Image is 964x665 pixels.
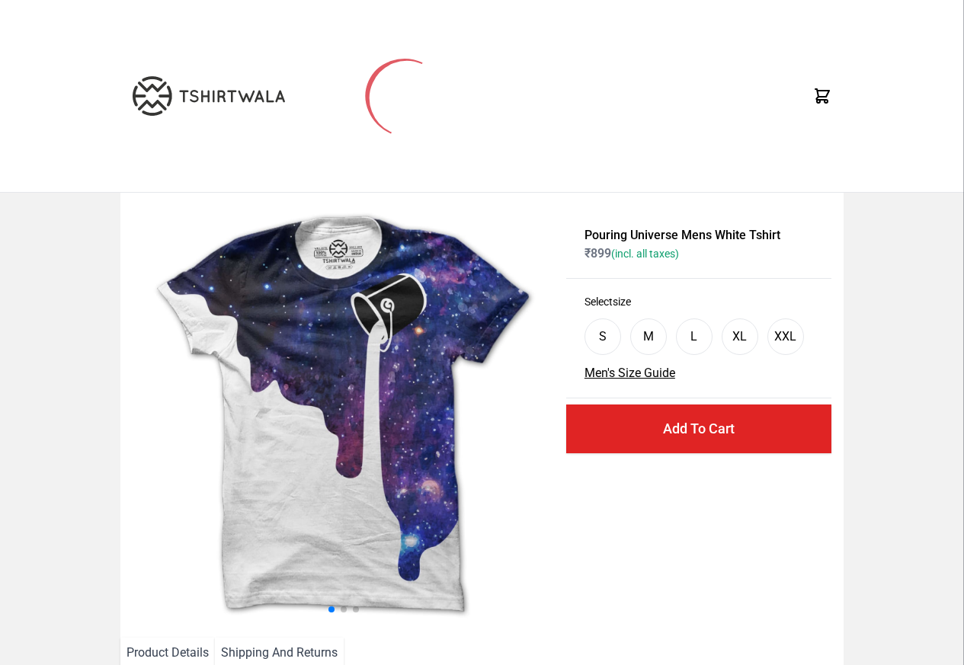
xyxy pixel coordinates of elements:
button: Men's Size Guide [584,364,675,382]
img: galaxy.jpg [133,205,554,625]
span: (incl. all taxes) [611,248,679,260]
span: ₹ 899 [584,246,679,261]
div: XL [732,328,747,346]
h1: Pouring Universe Mens White Tshirt [584,226,813,245]
h3: Select size [584,294,813,309]
div: XXL [774,328,796,346]
div: S [599,328,607,346]
button: Add To Cart [566,404,831,453]
div: L [690,328,697,346]
img: TW-LOGO-400-104.png [133,76,285,116]
div: M [643,328,654,346]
